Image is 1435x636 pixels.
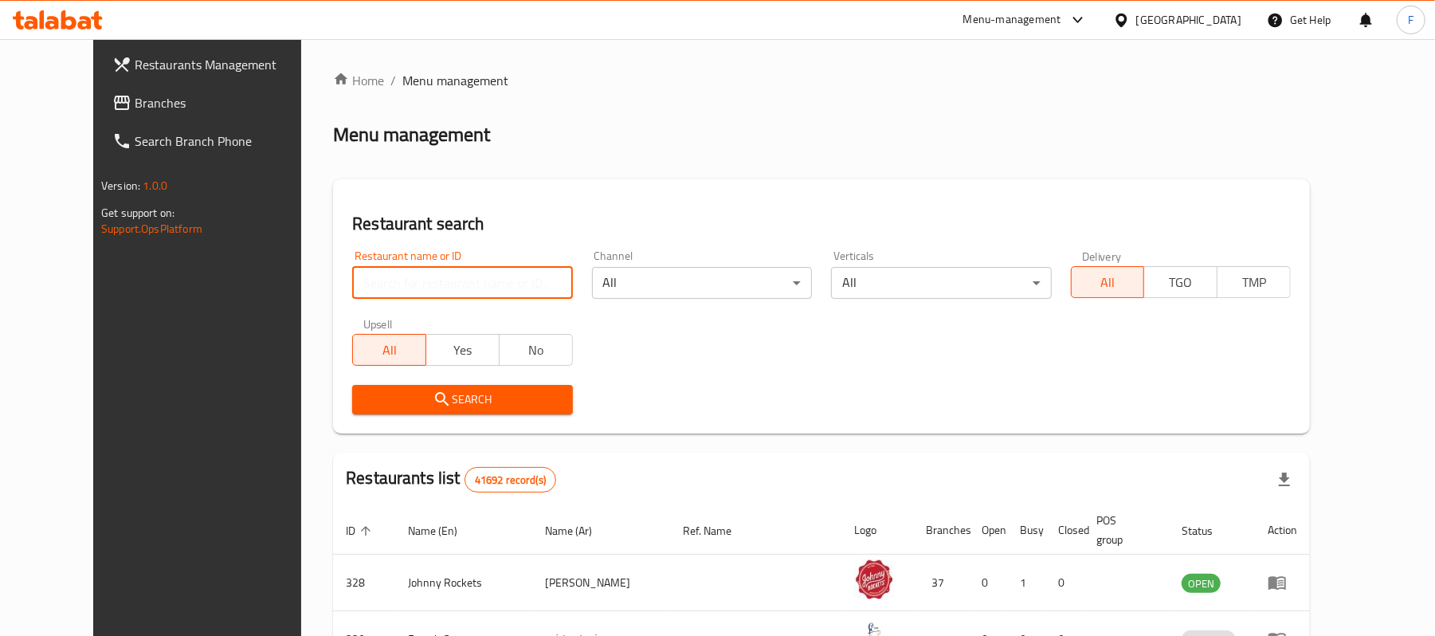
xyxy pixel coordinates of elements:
[1182,575,1221,593] span: OPEN
[135,93,320,112] span: Branches
[465,467,556,493] div: Total records count
[1096,511,1150,549] span: POS group
[465,473,555,488] span: 41692 record(s)
[1045,506,1084,555] th: Closed
[913,555,969,611] td: 37
[359,339,420,362] span: All
[1268,573,1297,592] div: Menu
[1007,506,1045,555] th: Busy
[1224,271,1284,294] span: TMP
[333,122,490,147] h2: Menu management
[1408,11,1413,29] span: F
[352,385,572,414] button: Search
[333,555,395,611] td: 328
[100,122,333,160] a: Search Branch Phone
[101,175,140,196] span: Version:
[1136,11,1241,29] div: [GEOGRAPHIC_DATA]
[352,334,426,366] button: All
[352,267,572,299] input: Search for restaurant name or ID..
[1151,271,1211,294] span: TGO
[135,55,320,74] span: Restaurants Management
[969,506,1007,555] th: Open
[1045,555,1084,611] td: 0
[1082,250,1122,261] label: Delivery
[143,175,167,196] span: 1.0.0
[1255,506,1310,555] th: Action
[963,10,1061,29] div: Menu-management
[100,45,333,84] a: Restaurants Management
[1143,266,1217,298] button: TGO
[532,555,671,611] td: [PERSON_NAME]
[346,466,556,493] h2: Restaurants list
[684,521,753,540] span: Ref. Name
[545,521,613,540] span: Name (Ar)
[425,334,500,366] button: Yes
[352,212,1291,236] h2: Restaurant search
[969,555,1007,611] td: 0
[499,334,573,366] button: No
[913,506,969,555] th: Branches
[1182,521,1233,540] span: Status
[365,390,559,410] span: Search
[1217,266,1291,298] button: TMP
[101,218,202,239] a: Support.OpsPlatform
[402,71,508,90] span: Menu management
[831,267,1051,299] div: All
[363,318,393,329] label: Upsell
[854,559,894,599] img: Johnny Rockets
[1071,266,1145,298] button: All
[841,506,913,555] th: Logo
[333,71,384,90] a: Home
[135,132,320,151] span: Search Branch Phone
[433,339,493,362] span: Yes
[408,521,478,540] span: Name (En)
[100,84,333,122] a: Branches
[1265,461,1304,499] div: Export file
[592,267,812,299] div: All
[506,339,567,362] span: No
[390,71,396,90] li: /
[1007,555,1045,611] td: 1
[1078,271,1139,294] span: All
[346,521,376,540] span: ID
[333,71,1310,90] nav: breadcrumb
[101,202,174,223] span: Get support on:
[395,555,532,611] td: Johnny Rockets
